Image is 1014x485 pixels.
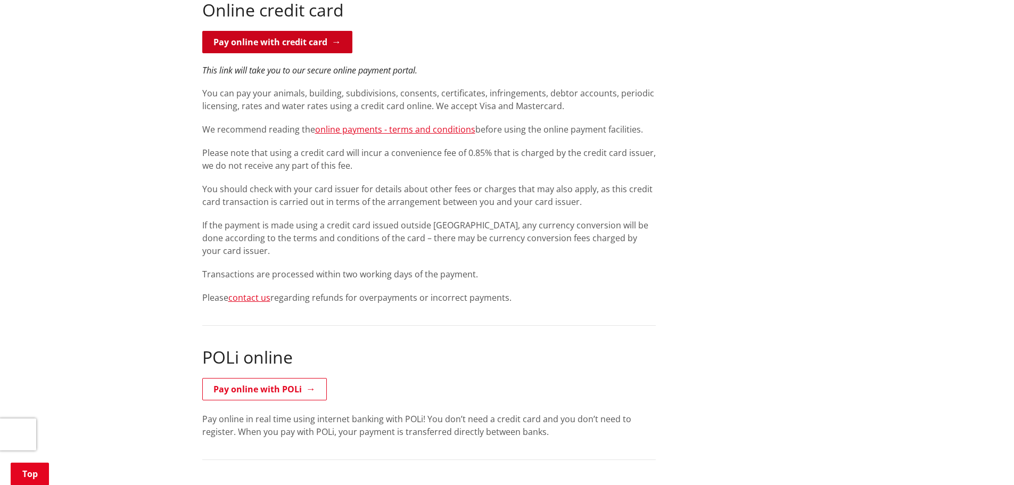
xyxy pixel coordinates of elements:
em: This link will take you to our secure online payment portal. [202,64,417,76]
p: Please regarding refunds for overpayments or incorrect payments. [202,291,656,304]
a: Top [11,463,49,485]
p: Transactions are processed within two working days of the payment. [202,268,656,281]
p: We recommend reading the before using the online payment facilities. [202,123,656,136]
a: Pay online with credit card [202,31,352,53]
a: online payments - terms and conditions [315,124,475,135]
h2: POLi online [202,347,656,367]
p: You should check with your card issuer for details about other fees or charges that may also appl... [202,183,656,208]
p: Please note that using a credit card will incur a convenience fee of 0.85% that is charged by the... [202,146,656,172]
p: You can pay your animals, building, subdivisions, consents, certificates, infringements, debtor a... [202,87,656,112]
a: Pay online with POLi [202,378,327,400]
p: Pay online in real time using internet banking with POLi! You don’t need a credit card and you do... [202,413,656,438]
a: contact us [228,292,270,303]
iframe: Messenger Launcher [965,440,1003,479]
p: If the payment is made using a credit card issued outside [GEOGRAPHIC_DATA], any currency convers... [202,219,656,257]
